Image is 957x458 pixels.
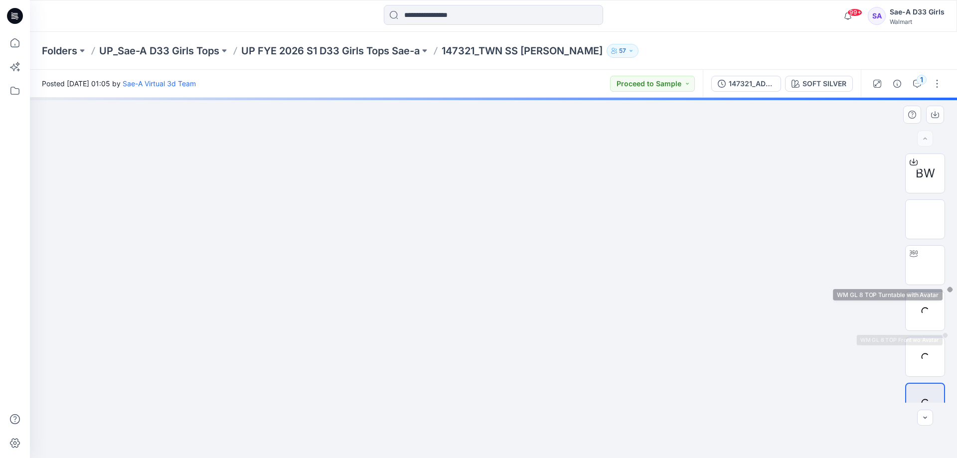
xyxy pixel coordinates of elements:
span: 99+ [847,8,862,16]
button: 1 [909,76,925,92]
div: SA [868,7,886,25]
span: Posted [DATE] 01:05 by [42,78,196,89]
div: 1 [917,75,927,85]
a: Sae-A Virtual 3d Team [123,79,196,88]
button: 57 [607,44,638,58]
div: 147321_ADM_Match the front shirring length to 1" [729,78,775,89]
button: 147321_ADM_Match the front shirring length to 1" [711,76,781,92]
div: SOFT SILVER [802,78,846,89]
p: 147321_TWN SS [PERSON_NAME] [442,44,603,58]
p: 57 [619,45,626,56]
div: Walmart [890,18,945,25]
div: Sae-A D33 Girls [890,6,945,18]
a: UP_Sae-A D33 Girls Tops [99,44,219,58]
a: Folders [42,44,77,58]
button: SOFT SILVER [785,76,853,92]
span: BW [916,164,935,182]
button: Details [889,76,905,92]
a: UP FYE 2026 S1 D33 Girls Tops Sae-a [241,44,420,58]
